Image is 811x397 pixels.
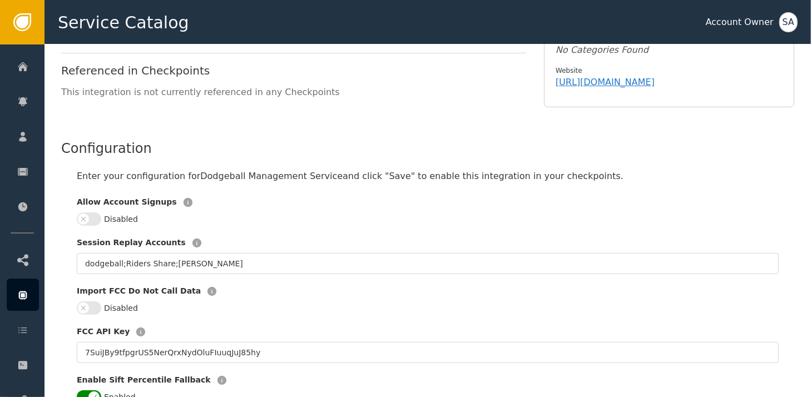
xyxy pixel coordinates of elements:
[77,237,186,249] label: Session Replay Accounts
[61,86,526,99] div: This integration is not currently referenced in any Checkpoints
[77,170,779,183] div: Enter your configuration for Dodgeball Management Service and click "Save" to enable this integra...
[58,10,189,35] span: Service Catalog
[556,43,783,57] div: No Categories Found
[556,77,655,87] a: [URL][DOMAIN_NAME]
[77,326,130,338] label: FCC API Key
[779,12,798,32] button: SA
[104,214,138,225] label: Disabled
[104,302,138,314] label: Disabled
[556,66,783,76] div: Website
[706,16,774,29] div: Account Owner
[61,138,794,158] div: Configuration
[77,196,177,208] label: Allow Account Signups
[77,285,201,297] label: Import FCC Do Not Call Data
[61,62,526,79] div: Referenced in Checkpoints
[77,374,211,386] label: Enable Sift Percentile Fallback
